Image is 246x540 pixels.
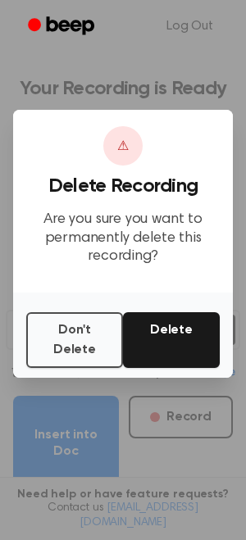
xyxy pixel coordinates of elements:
[150,7,230,46] a: Log Out
[16,11,109,43] a: Beep
[123,312,220,368] button: Delete
[26,175,220,197] h3: Delete Recording
[26,312,123,368] button: Don't Delete
[26,211,220,266] p: Are you sure you want to permanently delete this recording?
[103,126,143,166] div: ⚠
